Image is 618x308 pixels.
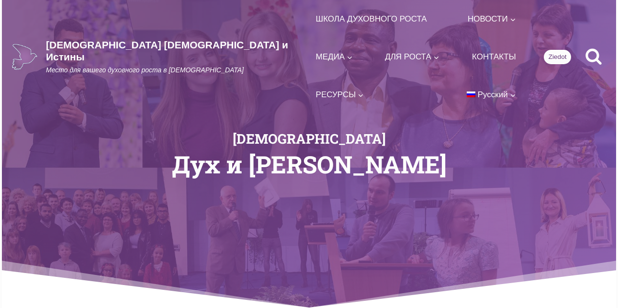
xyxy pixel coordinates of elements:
h2: [DEMOGRAPHIC_DATA] [105,132,513,146]
a: РЕСУРСЫ [312,76,368,114]
h1: Дух и [PERSON_NAME] [105,152,513,176]
a: ДЛЯ РОСТА [381,38,444,76]
button: Показать форму поиска [581,44,607,70]
a: Ziedot [544,50,571,64]
span: МЕДИА [315,50,353,63]
a: МЕДИА [312,38,357,76]
span: НОВОСТИ [468,12,516,25]
span: ДЛЯ РОСТА [385,50,439,63]
span: РЕСУРСЫ [315,88,364,101]
a: Русский [462,76,520,114]
a: [DEMOGRAPHIC_DATA] [DEMOGRAPHIC_DATA] и ИстиныМесто для вашего духовного роста в [DEMOGRAPHIC_DATA] [11,39,312,75]
p: Место для вашего духовного роста в [DEMOGRAPHIC_DATA] [46,66,312,75]
span: Русский [478,90,508,99]
img: Draudze Gars un Patiesība [11,44,38,70]
p: [DEMOGRAPHIC_DATA] [DEMOGRAPHIC_DATA] и Истины [46,39,312,63]
a: КОНТАКТЫ [468,38,520,76]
